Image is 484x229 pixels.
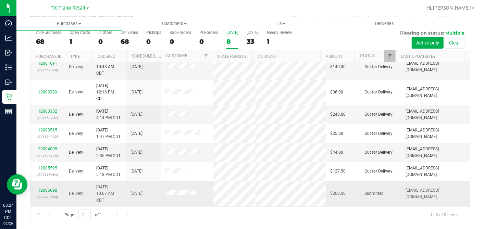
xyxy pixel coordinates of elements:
[96,184,122,204] span: [DATE] 10:07 AM CDT
[16,21,122,27] span: Purchases
[330,89,343,96] span: $36.00
[5,20,12,27] inline-svg: Dashboard
[131,89,142,96] span: [DATE]
[401,54,436,59] a: Last Updated By
[78,209,91,220] input: 1
[412,37,444,49] button: Active only
[406,86,466,99] span: [EMAIL_ADDRESS][DOMAIN_NAME]
[406,60,466,73] span: [EMAIL_ADDRESS][DOMAIN_NAME]
[5,93,12,100] inline-svg: Retail
[406,146,466,159] span: [EMAIL_ADDRESS][DOMAIN_NAME]
[406,127,466,140] span: [EMAIL_ADDRESS][DOMAIN_NAME]
[364,64,393,70] span: Out for Delivery
[36,30,61,35] div: All Purchases
[16,16,122,31] a: Purchases
[132,54,163,59] a: Scheduled
[330,190,346,197] span: $200.00
[227,21,332,27] span: Tills
[330,130,343,137] span: $35.00
[98,54,115,59] a: Ordered
[69,89,83,96] span: Delivery
[330,149,343,156] span: $44.00
[36,54,62,59] a: Purchase ID
[406,165,466,178] span: [EMAIL_ADDRESS][DOMAIN_NAME]
[247,38,259,46] div: 33
[252,50,320,62] th: Address
[3,221,13,226] p: 09/26
[59,209,108,220] span: Page of 1
[426,5,471,11] span: Hi, [PERSON_NAME]!
[35,171,61,178] p: (327775854)
[98,38,112,46] div: 0
[122,16,227,31] a: Customers
[364,149,393,156] span: Out for Delivery
[267,30,292,35] div: Needs Review
[70,30,90,35] div: Open Carts
[364,130,393,137] span: Out for Delivery
[69,130,83,137] span: Delivery
[332,16,437,31] a: Deliveries
[121,30,138,35] div: Deliveries
[131,111,142,118] span: [DATE]
[200,50,212,62] a: Filter
[5,79,12,86] inline-svg: Outbound
[247,30,259,35] div: [DATE]
[36,38,61,46] div: 68
[96,108,121,121] span: [DATE] 4:14 PM CDT
[406,187,466,200] span: [EMAIL_ADDRESS][DOMAIN_NAME]
[406,108,466,121] span: [EMAIL_ADDRESS][DOMAIN_NAME]
[38,166,57,170] a: 12005595
[226,38,238,46] div: 8
[38,61,57,66] a: 12001691
[267,38,292,46] div: 1
[96,57,122,77] span: [DATE] 10:48 AM CDT
[399,30,444,36] span: Filtering on status:
[35,153,61,159] p: (327695274)
[96,127,121,140] span: [DATE] 1:47 PM CDT
[5,49,12,56] inline-svg: Inbound
[5,108,12,115] inline-svg: Reports
[3,202,13,221] p: 03:24 PM CDT
[38,188,57,193] a: 12006698
[121,38,138,46] div: 68
[199,38,218,46] div: 0
[131,168,142,175] span: [DATE]
[364,111,393,118] span: Out for Delivery
[170,38,191,46] div: 0
[5,35,12,41] inline-svg: Analytics
[69,149,83,156] span: Delivery
[96,165,121,178] span: [DATE] 5:13 PM CDT
[330,168,346,175] span: $127.50
[364,168,393,175] span: Out for Delivery
[226,30,238,35] div: [DATE]
[38,109,57,114] a: 12003352
[330,111,346,118] span: $248.00
[170,30,191,35] div: Back-orders
[445,37,464,49] button: Clear
[364,89,393,96] span: Out for Delivery
[146,30,161,35] div: PickUps
[217,54,253,59] a: State Registry ID
[146,38,161,46] div: 0
[38,147,57,151] a: 12004005
[35,194,61,200] p: (327920648)
[199,30,218,35] div: Pre-orders
[384,50,396,62] a: Filter
[364,190,384,197] span: Submitted
[69,168,83,175] span: Delivery
[35,115,61,121] p: (327668707)
[122,21,226,27] span: Customers
[51,5,86,11] span: TX Plano Retail
[69,190,83,197] span: Delivery
[96,82,122,102] span: [DATE] 12:16 PM CDT
[227,16,332,31] a: Tills
[425,209,463,220] span: 1 - 8 of 8 items
[98,30,112,35] div: In Store
[38,90,57,94] a: 12003329
[445,30,464,36] span: Multiple
[70,38,90,46] div: 1
[330,64,346,70] span: $140.00
[7,174,27,195] iframe: Resource center
[35,133,61,140] p: (327674992)
[131,64,142,70] span: [DATE]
